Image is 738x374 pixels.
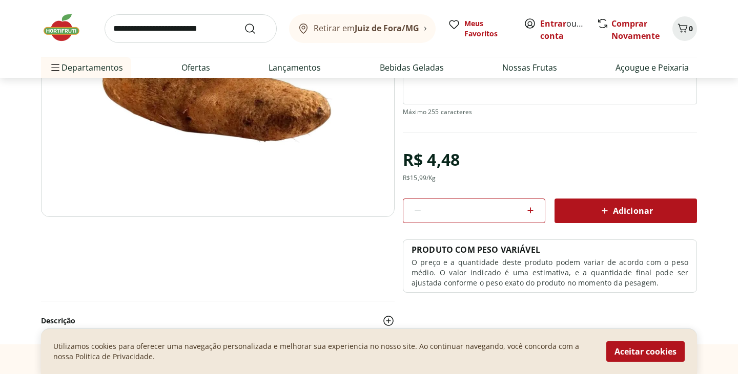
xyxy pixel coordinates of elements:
[49,55,61,80] button: Menu
[289,14,436,43] button: Retirar emJuiz de Fora/MG
[403,145,460,174] div: R$ 4,48
[606,341,685,362] button: Aceitar cookies
[616,61,689,74] a: Açougue e Peixaria
[448,18,511,39] a: Meus Favoritos
[540,18,566,29] a: Entrar
[41,12,92,43] img: Hortifruti
[412,257,688,288] p: O preço e a quantidade deste produto podem variar de acordo com o peso médio. O valor indicado é ...
[611,18,660,41] a: Comprar Novamente
[599,205,653,217] span: Adicionar
[412,244,540,255] p: PRODUTO COM PESO VARIÁVEL
[502,61,557,74] a: Nossas Frutas
[403,174,436,182] div: R$ 15,99 /Kg
[53,341,594,362] p: Utilizamos cookies para oferecer uma navegação personalizada e melhorar sua experiencia no nosso ...
[181,61,210,74] a: Ofertas
[672,16,697,41] button: Carrinho
[244,23,269,35] button: Submit Search
[540,17,586,42] span: ou
[464,18,511,39] span: Meus Favoritos
[269,61,321,74] a: Lançamentos
[105,14,277,43] input: search
[41,310,395,332] button: Descrição
[555,199,697,223] button: Adicionar
[540,18,597,41] a: Criar conta
[380,61,444,74] a: Bebidas Geladas
[689,24,693,33] span: 0
[49,55,123,80] span: Departamentos
[355,23,419,34] b: Juiz de Fora/MG
[314,24,419,33] span: Retirar em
